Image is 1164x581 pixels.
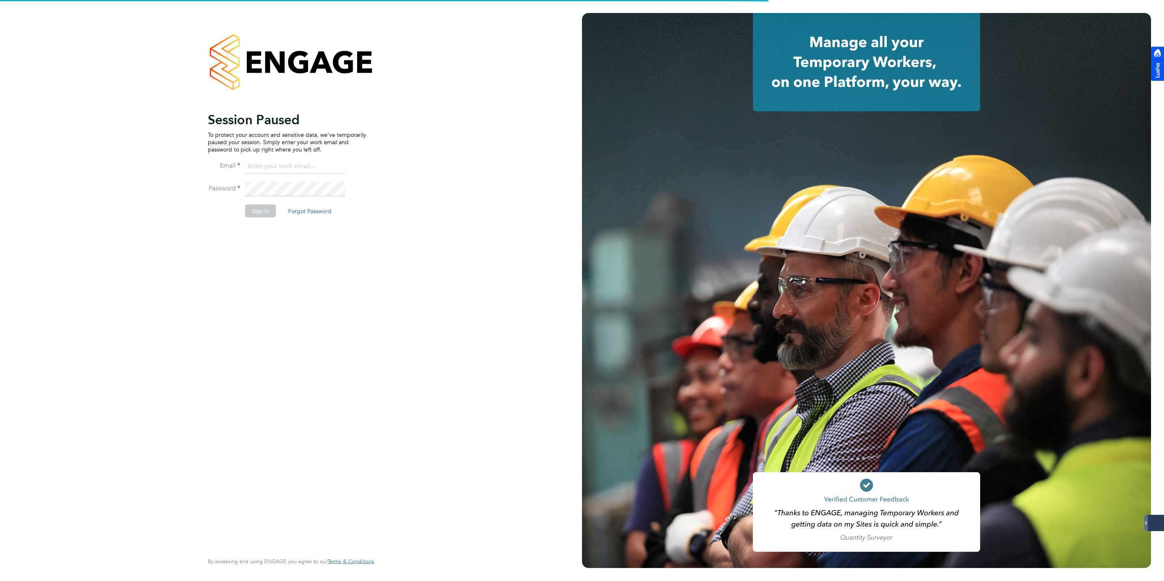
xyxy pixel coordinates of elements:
a: Terms & Conditions [328,558,374,565]
button: Forgot Password [282,204,338,217]
span: By accessing and using ENGAGE you agree to our [208,558,374,565]
label: Email [208,161,240,170]
button: Sign In [245,204,276,217]
label: Password [208,184,240,192]
h2: Session Paused [208,111,366,127]
input: Enter your work email... [245,159,345,174]
p: To protect your account and sensitive data, we've temporarily paused your session. Simply enter y... [208,131,366,153]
